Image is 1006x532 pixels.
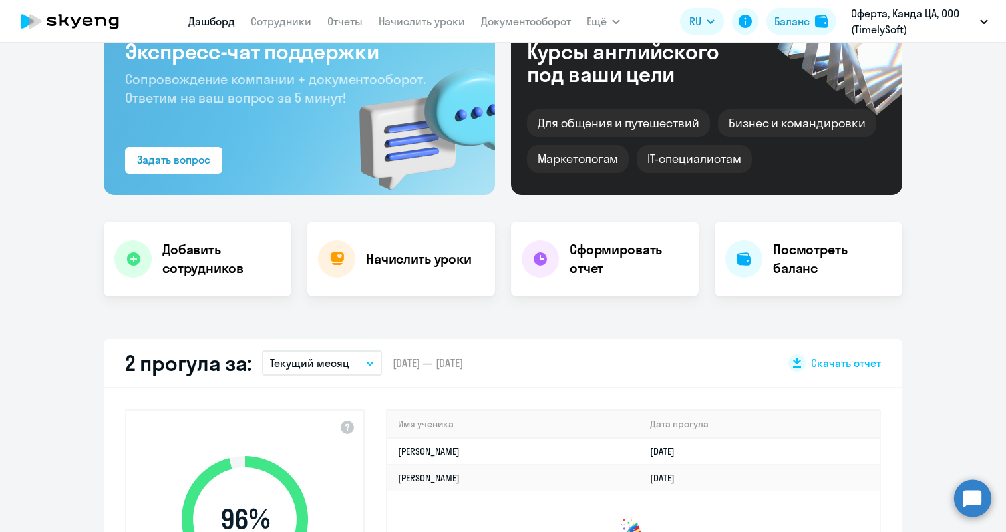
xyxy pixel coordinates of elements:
a: [DATE] [650,445,685,457]
div: Задать вопрос [137,152,210,168]
h4: Посмотреть баланс [773,240,892,278]
span: Сопровождение компании + документооборот. Ответим на ваш вопрос за 5 минут! [125,71,426,106]
button: Задать вопрос [125,147,222,174]
img: bg-img [340,45,495,195]
a: Дашборд [188,15,235,28]
span: [DATE] — [DATE] [393,356,463,370]
button: Текущий месяц [262,350,382,376]
button: RU [680,8,724,35]
a: Сотрудники [251,15,311,28]
button: Балансbalance [766,8,836,35]
p: Оферта, Канда ЦА, ООО (TimelySoft) [851,5,975,37]
a: [DATE] [650,472,685,484]
a: Документооборот [481,15,571,28]
h4: Добавить сотрудников [162,240,281,278]
div: Курсы английского под ваши цели [527,40,754,85]
span: RU [689,13,701,29]
div: Маркетологам [527,145,629,173]
div: Баланс [774,13,810,29]
a: Отчеты [327,15,363,28]
button: Ещё [587,8,620,35]
a: [PERSON_NAME] [398,472,460,484]
div: Бизнес и командировки [718,109,876,137]
h2: 2 прогула за: [125,350,251,376]
span: Скачать отчет [811,356,881,370]
h4: Начислить уроки [366,250,472,268]
div: Для общения и путешествий [527,109,710,137]
a: [PERSON_NAME] [398,445,460,457]
th: Дата прогула [639,411,880,438]
th: Имя ученика [387,411,639,438]
a: Начислить уроки [379,15,465,28]
p: Текущий месяц [270,355,349,371]
img: balance [815,15,828,28]
div: IT-специалистам [637,145,751,173]
h4: Сформировать отчет [570,240,688,278]
button: Оферта, Канда ЦА, ООО (TimelySoft) [844,5,995,37]
h3: Экспресс-чат поддержки [125,38,474,65]
span: Ещё [587,13,607,29]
